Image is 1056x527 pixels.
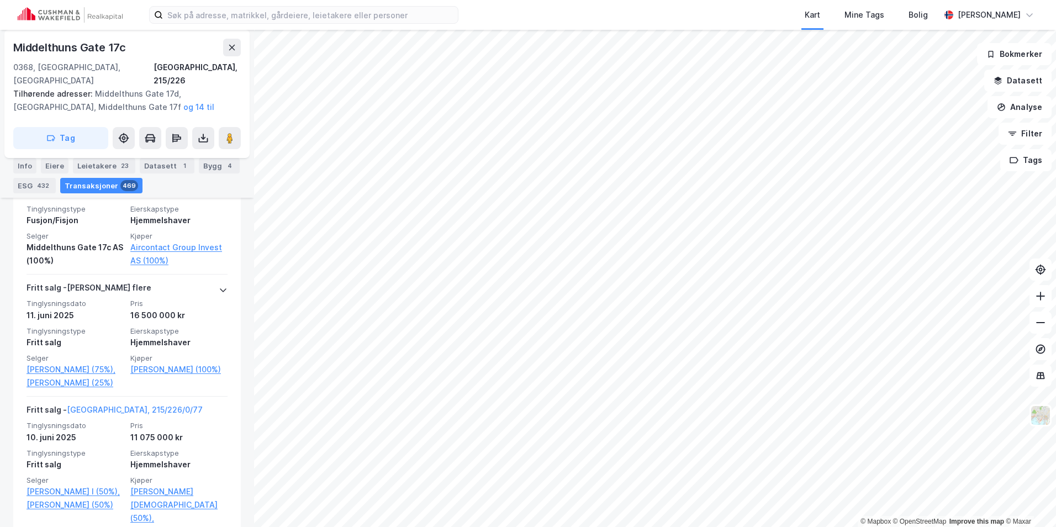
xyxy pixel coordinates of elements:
[130,214,228,227] div: Hjemmelshaver
[27,485,124,498] a: [PERSON_NAME] I (50%),
[130,299,228,308] span: Pris
[130,326,228,336] span: Eierskapstype
[977,43,1052,65] button: Bokmerker
[130,431,228,444] div: 11 075 000 kr
[844,8,884,22] div: Mine Tags
[18,7,123,23] img: cushman-wakefield-realkapital-logo.202ea83816669bd177139c58696a8fa1.svg
[130,485,228,525] a: [PERSON_NAME][DEMOGRAPHIC_DATA] (50%),
[13,89,95,98] span: Tilhørende adresser:
[73,158,135,173] div: Leietakere
[130,241,228,267] a: Aircontact Group Invest AS (100%)
[27,449,124,458] span: Tinglysningstype
[41,158,68,173] div: Eiere
[130,309,228,322] div: 16 500 000 kr
[27,309,124,322] div: 11. juni 2025
[27,458,124,471] div: Fritt salg
[27,498,124,512] a: [PERSON_NAME] (50%)
[13,178,56,193] div: ESG
[27,354,124,363] span: Selger
[27,204,124,214] span: Tinglysningstype
[224,160,235,171] div: 4
[130,449,228,458] span: Eierskapstype
[27,336,124,349] div: Fritt salg
[199,158,240,173] div: Bygg
[120,180,138,191] div: 469
[999,123,1052,145] button: Filter
[119,160,131,171] div: 23
[1030,405,1051,426] img: Z
[163,7,458,23] input: Søk på adresse, matrikkel, gårdeiere, leietakere eller personer
[130,354,228,363] span: Kjøper
[949,518,1004,525] a: Improve this map
[27,403,203,421] div: Fritt salg -
[179,160,190,171] div: 1
[130,204,228,214] span: Eierskapstype
[988,96,1052,118] button: Analyse
[130,421,228,430] span: Pris
[130,363,228,376] a: [PERSON_NAME] (100%)
[27,326,124,336] span: Tinglysningstype
[860,518,891,525] a: Mapbox
[130,231,228,241] span: Kjøper
[958,8,1021,22] div: [PERSON_NAME]
[67,405,203,414] a: [GEOGRAPHIC_DATA], 215/226/0/77
[1000,149,1052,171] button: Tags
[27,214,124,227] div: Fusjon/Fisjon
[1001,474,1056,527] div: Kontrollprogram for chat
[27,476,124,485] span: Selger
[140,158,194,173] div: Datasett
[1001,474,1056,527] iframe: Chat Widget
[27,431,124,444] div: 10. juni 2025
[27,241,124,267] div: Middelthuns Gate 17c AS (100%)
[154,61,241,87] div: [GEOGRAPHIC_DATA], 215/226
[27,231,124,241] span: Selger
[909,8,928,22] div: Bolig
[805,8,820,22] div: Kart
[13,39,128,56] div: Middelthuns Gate 17c
[13,61,154,87] div: 0368, [GEOGRAPHIC_DATA], [GEOGRAPHIC_DATA]
[13,87,232,114] div: Middelthuns Gate 17d, [GEOGRAPHIC_DATA], Middelthuns Gate 17f
[130,476,228,485] span: Kjøper
[27,363,124,376] a: [PERSON_NAME] (75%),
[130,336,228,349] div: Hjemmelshaver
[60,178,142,193] div: Transaksjoner
[27,299,124,308] span: Tinglysningsdato
[893,518,947,525] a: OpenStreetMap
[984,70,1052,92] button: Datasett
[27,281,151,299] div: Fritt salg - [PERSON_NAME] flere
[130,458,228,471] div: Hjemmelshaver
[27,421,124,430] span: Tinglysningsdato
[35,180,51,191] div: 432
[13,127,108,149] button: Tag
[13,158,36,173] div: Info
[27,376,124,389] a: [PERSON_NAME] (25%)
